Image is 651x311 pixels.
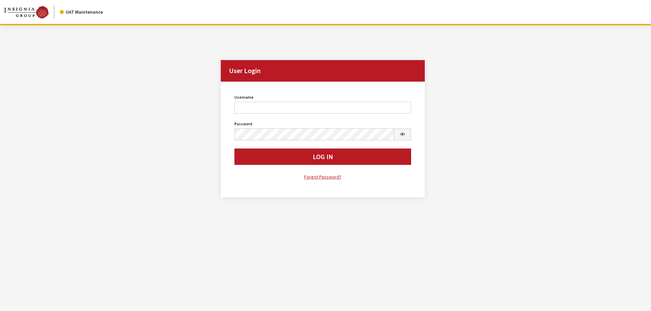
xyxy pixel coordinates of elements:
label: Password [234,121,252,127]
label: Username [234,94,254,100]
h2: User Login [221,60,425,82]
button: Log In [234,149,411,165]
img: Catalog Maintenance [4,6,49,18]
a: Insignia Group logo [4,5,60,18]
div: UAT Maintenance [60,9,103,16]
a: Forgot Password? [234,173,411,181]
button: Show Password [394,128,411,140]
